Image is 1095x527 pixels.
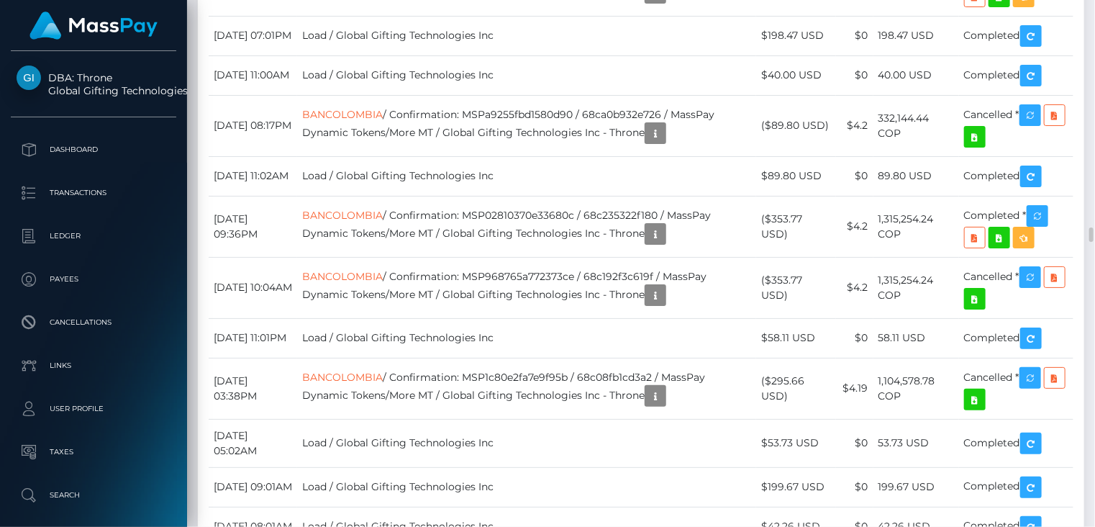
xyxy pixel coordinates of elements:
[836,257,873,318] td: $4.2
[756,318,835,358] td: $58.11 USD
[836,467,873,507] td: $0
[959,16,1073,55] td: Completed
[756,257,835,318] td: ($353.77 USD)
[297,95,756,156] td: / Confirmation: MSPa9255fbd1580d90 / 68ca0b932e726 / MassPay Dynamic Tokens/More MT / Global Gift...
[209,55,297,95] td: [DATE] 11:00AM
[873,257,959,318] td: 1,315,254.24 COP
[959,196,1073,257] td: Completed *
[297,156,756,196] td: Load / Global Gifting Technologies Inc
[836,196,873,257] td: $4.2
[836,16,873,55] td: $0
[11,348,176,384] a: Links
[17,441,171,463] p: Taxes
[873,196,959,257] td: 1,315,254.24 COP
[836,419,873,467] td: $0
[11,434,176,470] a: Taxes
[29,12,158,40] img: MassPay Logo
[297,419,756,467] td: Load / Global Gifting Technologies Inc
[11,391,176,427] a: User Profile
[959,257,1073,318] td: Cancelled *
[209,196,297,257] td: [DATE] 09:36PM
[959,419,1073,467] td: Completed
[17,66,41,90] img: Global Gifting Technologies Inc
[873,95,959,156] td: 332,144.44 COP
[297,358,756,419] td: / Confirmation: MSP1c80e2fa7e9f95b / 68c08fb1cd3a2 / MassPay Dynamic Tokens/More MT / Global Gift...
[756,419,835,467] td: $53.73 USD
[209,419,297,467] td: [DATE] 05:02AM
[836,318,873,358] td: $0
[11,305,176,341] a: Cancellations
[873,467,959,507] td: 199.67 USD
[756,16,835,55] td: $198.47 USD
[873,16,959,55] td: 198.47 USD
[756,55,835,95] td: $40.00 USD
[17,225,171,247] p: Ledger
[873,55,959,95] td: 40.00 USD
[11,175,176,211] a: Transactions
[17,312,171,333] p: Cancellations
[209,95,297,156] td: [DATE] 08:17PM
[209,257,297,318] td: [DATE] 10:04AM
[17,269,171,290] p: Payees
[959,156,1073,196] td: Completed
[302,209,383,222] a: BANCOLOMBIA
[11,132,176,168] a: Dashboard
[959,318,1073,358] td: Completed
[873,318,959,358] td: 58.11 USD
[959,95,1073,156] td: Cancelled *
[302,371,383,384] a: BANCOLOMBIA
[11,71,176,97] span: DBA: Throne Global Gifting Technologies Inc
[959,467,1073,507] td: Completed
[959,55,1073,95] td: Completed
[756,467,835,507] td: $199.67 USD
[836,156,873,196] td: $0
[297,16,756,55] td: Load / Global Gifting Technologies Inc
[11,477,176,513] a: Search
[297,318,756,358] td: Load / Global Gifting Technologies Inc
[11,261,176,297] a: Payees
[873,358,959,419] td: 1,104,578.78 COP
[756,358,835,419] td: ($295.66 USD)
[17,398,171,420] p: User Profile
[836,55,873,95] td: $0
[11,218,176,254] a: Ledger
[17,485,171,506] p: Search
[836,95,873,156] td: $4.2
[873,419,959,467] td: 53.73 USD
[836,358,873,419] td: $4.19
[209,358,297,419] td: [DATE] 03:38PM
[959,358,1073,419] td: Cancelled *
[756,196,835,257] td: ($353.77 USD)
[209,318,297,358] td: [DATE] 11:01PM
[209,156,297,196] td: [DATE] 11:02AM
[302,270,383,283] a: BANCOLOMBIA
[17,139,171,161] p: Dashboard
[209,467,297,507] td: [DATE] 09:01AM
[297,55,756,95] td: Load / Global Gifting Technologies Inc
[209,16,297,55] td: [DATE] 07:01PM
[297,257,756,318] td: / Confirmation: MSP968765a772373ce / 68c192f3c619f / MassPay Dynamic Tokens/More MT / Global Gift...
[17,182,171,204] p: Transactions
[297,196,756,257] td: / Confirmation: MSP02810370e33680c / 68c235322f180 / MassPay Dynamic Tokens/More MT / Global Gift...
[873,156,959,196] td: 89.80 USD
[297,467,756,507] td: Load / Global Gifting Technologies Inc
[17,355,171,377] p: Links
[756,156,835,196] td: $89.80 USD
[756,95,835,156] td: ($89.80 USD)
[302,108,383,121] a: BANCOLOMBIA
